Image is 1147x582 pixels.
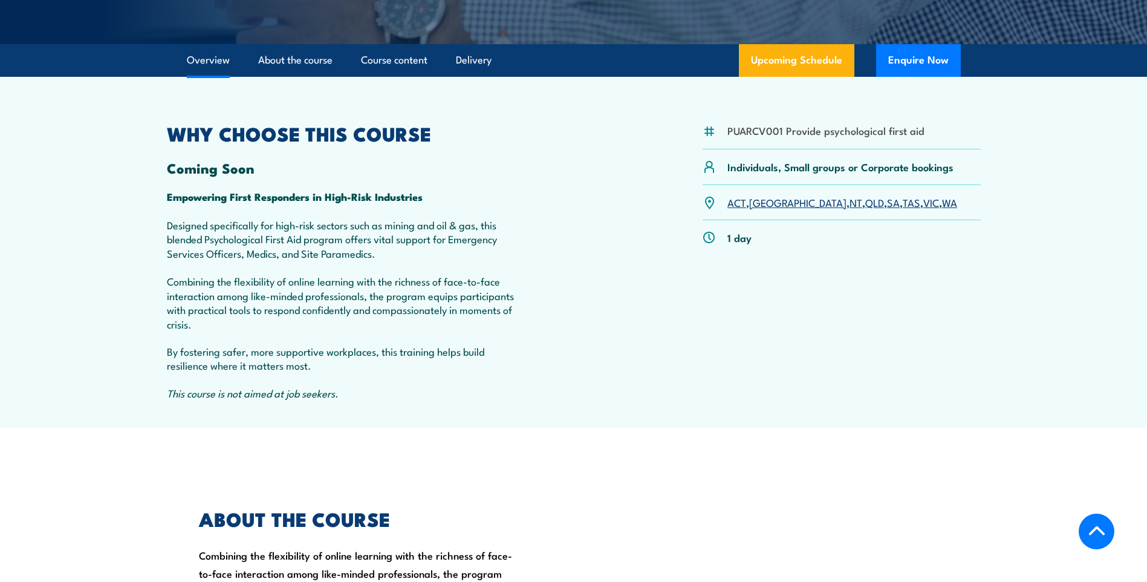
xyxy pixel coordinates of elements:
a: Overview [187,44,230,76]
h2: ABOUT THE COURSE [199,510,518,527]
button: Enquire Now [876,44,961,77]
p: By fostering safer, more supportive workplaces, this training helps build resilience where it mat... [167,344,520,373]
h2: WHY CHOOSE THIS COURSE [167,125,520,142]
a: Delivery [456,44,492,76]
li: PUARCV001 Provide psychological first aid [727,123,924,137]
strong: Coming Soon [167,157,255,178]
p: , , , , , , , [727,195,957,209]
a: Course content [361,44,427,76]
a: Upcoming Schedule [739,44,854,77]
strong: Empowering First Responders in High-Risk Industries [167,189,423,204]
a: WA [942,195,957,209]
a: About the course [258,44,333,76]
p: Designed specifically for high-risk sectors such as mining and oil & gas, this blended Psychologi... [167,218,520,331]
em: This course is not aimed at job seekers. [167,385,339,400]
a: TAS [903,195,920,209]
a: VIC [923,195,939,209]
a: NT [850,195,862,209]
a: QLD [865,195,884,209]
p: 1 day [727,231,752,244]
p: Individuals, Small groups or Corporate bookings [727,160,954,174]
a: [GEOGRAPHIC_DATA] [749,195,846,209]
a: SA [887,195,900,209]
a: ACT [727,195,746,209]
